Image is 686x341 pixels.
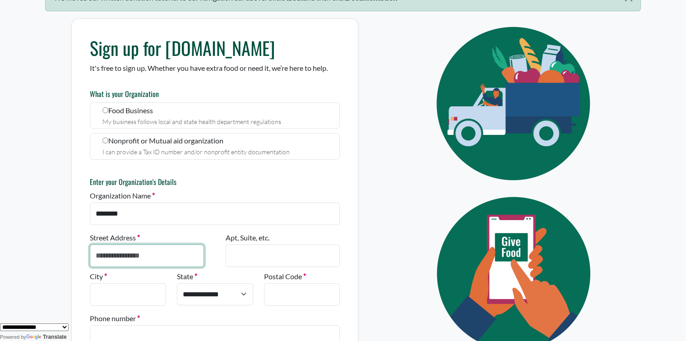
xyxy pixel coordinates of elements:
small: I can provide a Tax ID number and/or nonprofit entity documentation [102,148,290,156]
input: Food Business My business follows local and state health department regulations [102,107,108,113]
label: Organization Name [90,190,155,201]
h6: What is your Organization [90,90,340,98]
label: Nonprofit or Mutual aid organization [90,133,340,160]
h6: Enter your Organization's Details [90,178,340,186]
a: Translate [26,334,67,340]
label: State [177,271,197,282]
label: Street Address [90,232,140,243]
label: Postal Code [264,271,306,282]
label: Apt, Suite, etc. [226,232,269,243]
p: It's free to sign up. Whether you have extra food or need it, we’re here to help. [90,63,340,74]
label: Phone number [90,313,140,324]
h1: Sign up for [DOMAIN_NAME] [90,37,340,59]
label: City [90,271,107,282]
img: Google Translate [26,334,43,341]
img: Eye Icon [416,18,615,189]
input: Nonprofit or Mutual aid organization I can provide a Tax ID number and/or nonprofit entity docume... [102,138,108,143]
small: My business follows local and state health department regulations [102,118,281,125]
label: Food Business [90,102,340,129]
